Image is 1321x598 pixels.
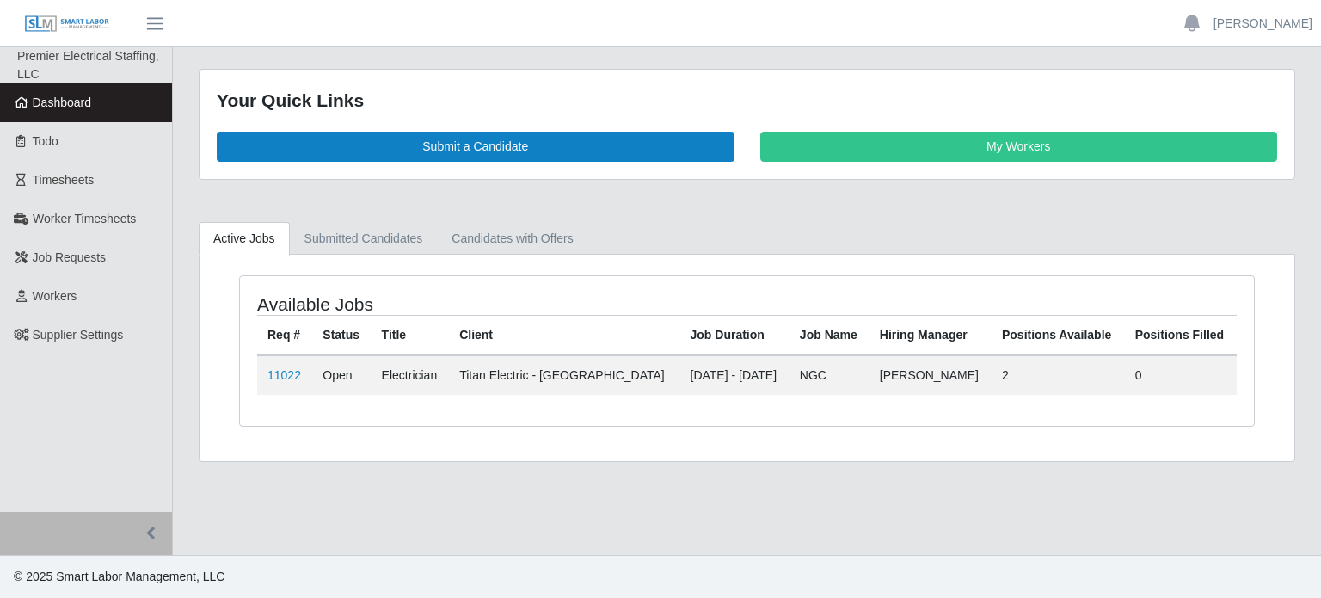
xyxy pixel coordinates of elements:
[790,355,869,395] td: NGC
[290,222,438,256] a: Submitted Candidates
[267,368,301,382] a: 11022
[992,315,1125,355] th: Positions Available
[33,328,124,342] span: Supplier Settings
[790,315,869,355] th: Job Name
[312,315,371,355] th: Status
[449,315,679,355] th: Client
[437,222,587,256] a: Candidates with Offers
[869,355,992,395] td: [PERSON_NAME]
[217,87,1277,114] div: Your Quick Links
[33,96,92,109] span: Dashboard
[312,355,371,395] td: Open
[14,570,224,583] span: © 2025 Smart Labor Management, LLC
[372,355,450,395] td: Electrician
[17,49,159,81] span: Premier Electrical Staffing, LLC
[33,173,95,187] span: Timesheets
[1213,15,1312,33] a: [PERSON_NAME]
[217,132,734,162] a: Submit a Candidate
[992,355,1125,395] td: 2
[1125,355,1237,395] td: 0
[372,315,450,355] th: Title
[24,15,110,34] img: SLM Logo
[33,212,136,225] span: Worker Timesheets
[449,355,679,395] td: Titan Electric - [GEOGRAPHIC_DATA]
[257,293,650,315] h4: Available Jobs
[33,289,77,303] span: Workers
[1125,315,1237,355] th: Positions Filled
[680,315,790,355] th: Job Duration
[33,134,58,148] span: Todo
[257,315,312,355] th: Req #
[680,355,790,395] td: [DATE] - [DATE]
[33,250,107,264] span: Job Requests
[869,315,992,355] th: Hiring Manager
[199,222,290,256] a: Active Jobs
[760,132,1278,162] a: My Workers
